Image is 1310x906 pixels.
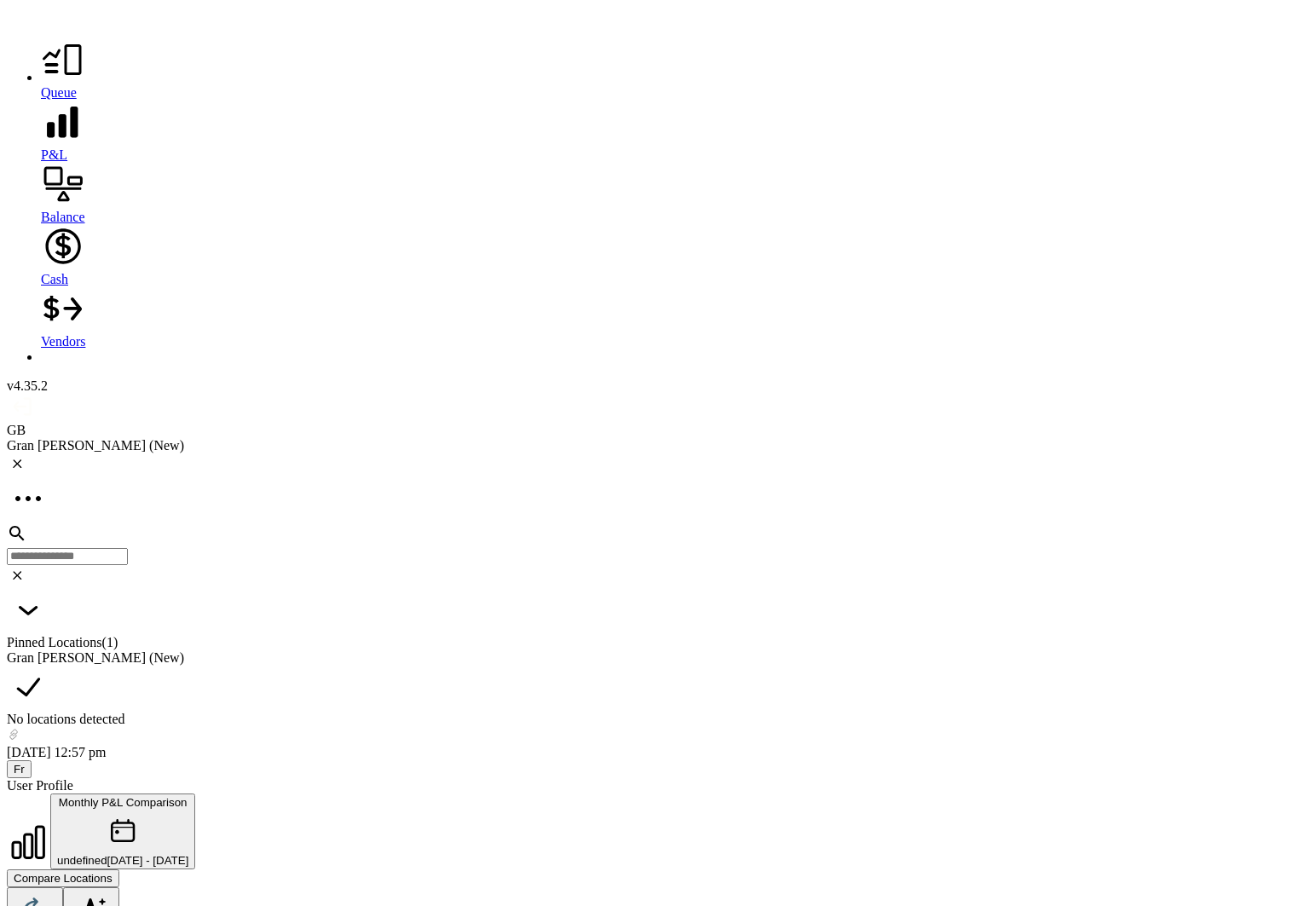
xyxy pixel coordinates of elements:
div: User Profile [7,778,1303,793]
span: Queue [41,85,77,100]
a: Balance [41,163,1303,225]
button: Compare Locations [7,869,119,887]
span: pm [89,745,106,759]
div: Pinned Locations ( 1 ) [7,635,1303,650]
span: Vendors [41,334,85,349]
button: Fr [7,760,32,778]
span: P&L [41,147,67,162]
span: 12 : 57 [55,745,85,759]
div: copy link [7,727,1303,745]
div: GB [7,423,1303,438]
button: Monthly P&L Comparison undefined[DATE] - [DATE] [50,793,195,869]
span: Cash [41,272,68,286]
div: v 4.35.2 [7,378,1303,394]
a: Queue [41,38,1303,101]
div: Monthly P&L Comparison [57,796,188,809]
div: Compare Locations [14,872,113,885]
a: Cash [41,225,1303,287]
div: Gran [PERSON_NAME] (New) [7,438,1303,453]
a: P&L [41,101,1303,163]
a: Vendors [41,287,1303,349]
span: Balance [41,210,85,224]
span: No locations detected [7,712,125,726]
div: [DATE] [7,745,1303,760]
span: [DATE] - [DATE] [107,854,189,867]
div: Gran [PERSON_NAME] (New) [7,650,1303,666]
span: undefined [57,854,107,867]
